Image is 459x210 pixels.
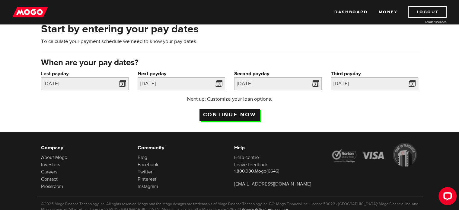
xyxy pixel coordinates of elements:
label: Next payday [138,70,225,77]
label: Second payday [234,70,322,77]
h6: Help [234,144,322,151]
iframe: LiveChat chat widget [434,185,459,210]
p: Next up: Customize your loan options. [170,95,289,103]
a: Pressroom [41,183,63,189]
img: legal-icons-92a2ffecb4d32d839781d1b4e4802d7b.png [331,143,418,166]
p: To calculate your payment schedule we need to know your pay dates. [41,38,418,45]
a: Leave feedback [234,162,268,168]
h2: Start by entering your pay dates [41,23,418,35]
h3: When are your pay dates? [41,58,418,68]
a: Logout [408,6,447,18]
a: Instagram [138,183,158,189]
a: Help centre [234,154,259,160]
input: Continue now [199,109,260,121]
a: Lender licences [401,20,447,24]
a: Investors [41,162,60,168]
p: 1.800.980.Mogo(6646) [234,168,322,174]
a: Careers [41,169,57,175]
label: Last payday [41,70,129,77]
a: Pinterest [138,176,156,182]
a: [EMAIL_ADDRESS][DOMAIN_NAME] [234,181,311,187]
a: Contact [41,176,58,182]
a: Twitter [138,169,152,175]
a: Money [378,6,397,18]
h6: Community [138,144,225,151]
a: Dashboard [334,6,368,18]
img: mogo_logo-11ee424be714fa7cbb0f0f49df9e16ec.png [12,6,48,18]
a: Facebook [138,162,158,168]
a: About Mogo [41,154,67,160]
label: Third payday [331,70,418,77]
a: Blog [138,154,147,160]
h6: Company [41,144,129,151]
